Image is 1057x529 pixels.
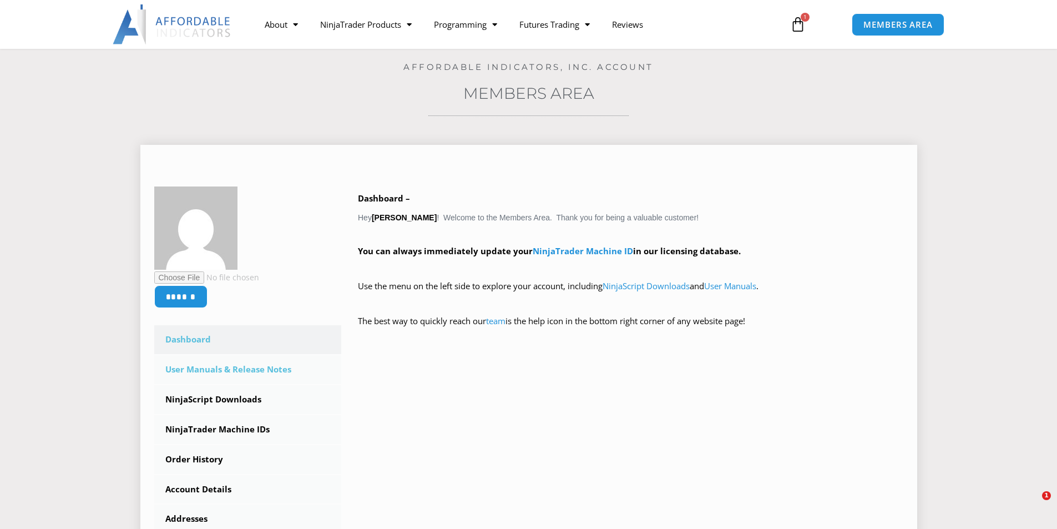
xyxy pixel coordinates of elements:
a: Order History [154,445,342,474]
a: About [254,12,309,37]
a: Members Area [463,84,594,103]
a: Reviews [601,12,654,37]
a: Futures Trading [508,12,601,37]
p: The best way to quickly reach our is the help icon in the bottom right corner of any website page! [358,314,903,345]
a: MEMBERS AREA [852,13,944,36]
a: NinjaTrader Machine ID [533,245,633,256]
div: Hey ! Welcome to the Members Area. Thank you for being a valuable customer! [358,191,903,345]
a: Programming [423,12,508,37]
b: Dashboard – [358,193,410,204]
span: MEMBERS AREA [863,21,933,29]
img: LogoAI | Affordable Indicators – NinjaTrader [113,4,232,44]
a: Dashboard [154,325,342,354]
a: Affordable Indicators, Inc. Account [403,62,654,72]
a: User Manuals & Release Notes [154,355,342,384]
img: 6390f669298e7506ffc75002b7ddce16f60d65d122c67a671bbdef56900d0a4d [154,187,237,270]
nav: Menu [254,12,777,37]
a: 1 [773,8,822,41]
iframe: Intercom live chat [1019,491,1046,518]
strong: [PERSON_NAME] [372,213,437,222]
a: team [486,315,505,326]
a: Account Details [154,475,342,504]
a: NinjaTrader Products [309,12,423,37]
a: NinjaScript Downloads [603,280,690,291]
span: 1 [801,13,810,22]
p: Use the menu on the left side to explore your account, including and . [358,279,903,310]
a: User Manuals [704,280,756,291]
strong: You can always immediately update your in our licensing database. [358,245,741,256]
a: NinjaScript Downloads [154,385,342,414]
a: NinjaTrader Machine IDs [154,415,342,444]
span: 1 [1042,491,1051,500]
